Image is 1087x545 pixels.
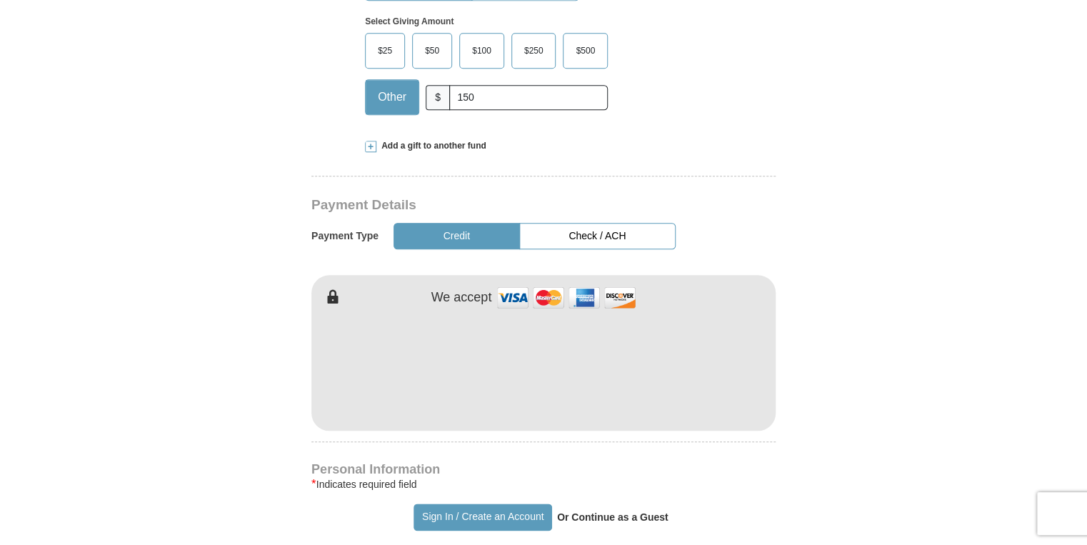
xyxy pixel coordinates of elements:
[495,282,638,313] img: credit cards accepted
[414,504,551,531] button: Sign In / Create an Account
[431,290,492,306] h4: We accept
[311,230,379,242] h5: Payment Type
[465,40,499,61] span: $100
[519,223,676,249] button: Check / ACH
[426,85,450,110] span: $
[311,464,776,475] h4: Personal Information
[568,40,602,61] span: $500
[371,40,399,61] span: $25
[376,140,486,152] span: Add a gift to another fund
[418,40,446,61] span: $50
[557,511,668,523] strong: Or Continue as a Guest
[365,16,454,26] strong: Select Giving Amount
[517,40,551,61] span: $250
[371,86,414,108] span: Other
[311,476,776,493] div: Indicates required field
[311,197,676,214] h3: Payment Details
[449,85,608,110] input: Other Amount
[394,223,520,249] button: Credit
